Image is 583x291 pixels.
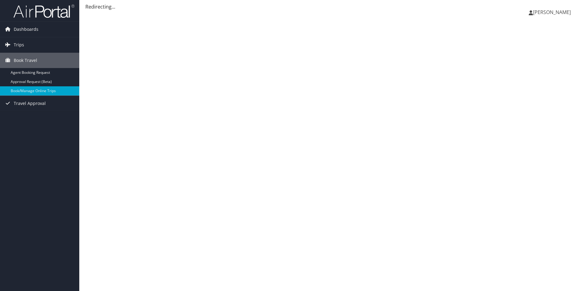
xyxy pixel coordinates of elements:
[13,4,74,18] img: airportal-logo.png
[14,22,38,37] span: Dashboards
[14,96,46,111] span: Travel Approval
[14,37,24,52] span: Trips
[85,3,577,10] div: Redirecting...
[14,53,37,68] span: Book Travel
[533,9,571,16] span: [PERSON_NAME]
[529,3,577,21] a: [PERSON_NAME]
